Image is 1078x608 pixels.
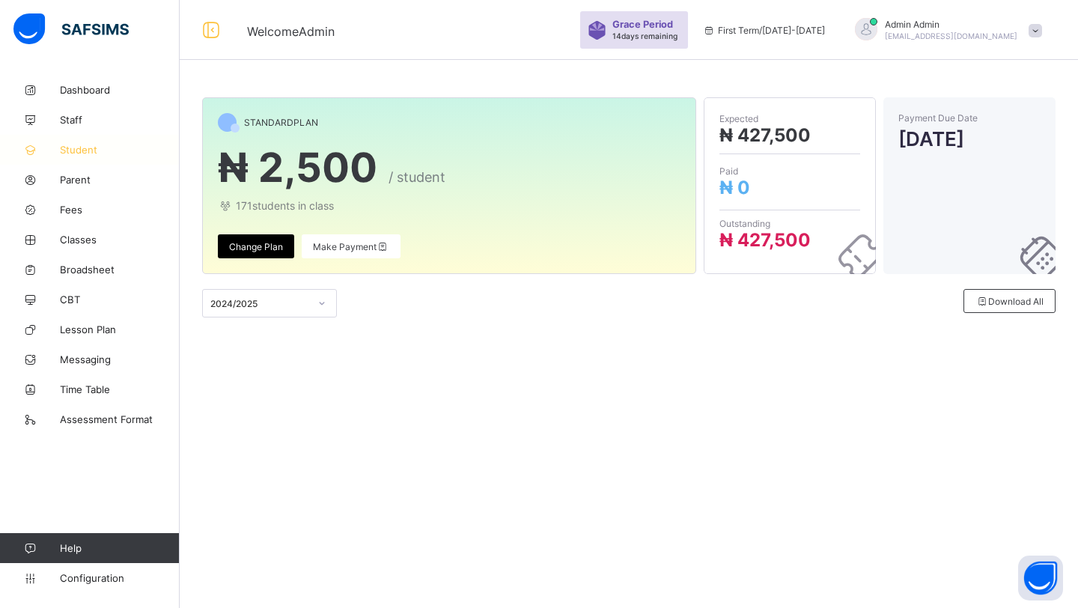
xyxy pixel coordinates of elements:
[975,296,1044,307] span: Download All
[60,542,179,554] span: Help
[60,174,180,186] span: Parent
[719,229,811,251] span: ₦ 427,500
[719,177,750,198] span: ₦ 0
[60,323,180,335] span: Lesson Plan
[719,165,860,177] span: Paid
[898,112,1041,124] span: Payment Due Date
[60,114,180,126] span: Staff
[60,383,180,395] span: Time Table
[60,84,180,96] span: Dashboard
[389,169,445,185] span: / student
[719,218,860,229] span: Outstanding
[60,234,180,246] span: Classes
[60,204,180,216] span: Fees
[719,124,811,146] span: ₦ 427,500
[60,264,180,276] span: Broadsheet
[313,241,389,252] span: Make Payment
[588,21,606,40] img: sticker-purple.71386a28dfed39d6af7621340158ba97.svg
[247,24,335,39] span: Welcome Admin
[703,25,825,36] span: session/term information
[60,572,179,584] span: Configuration
[60,144,180,156] span: Student
[229,241,283,252] span: Change Plan
[885,19,1017,30] span: Admin Admin
[218,143,377,192] span: ₦ 2,500
[612,19,673,30] span: Grace Period
[719,113,860,124] span: Expected
[612,31,677,40] span: 14 days remaining
[244,117,318,128] span: STANDARD PLAN
[1018,556,1063,601] button: Open asap
[885,31,1017,40] span: [EMAIL_ADDRESS][DOMAIN_NAME]
[210,298,309,309] div: 2024/2025
[13,13,129,45] img: safsims
[60,413,180,425] span: Assessment Format
[898,127,1041,151] span: [DATE]
[60,294,180,305] span: CBT
[840,18,1050,43] div: AdminAdmin
[218,199,680,212] span: 171 students in class
[60,353,180,365] span: Messaging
